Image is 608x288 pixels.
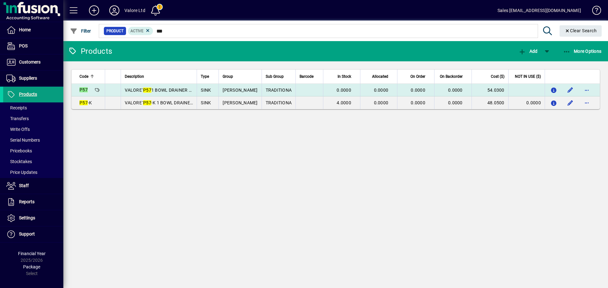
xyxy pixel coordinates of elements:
[70,28,91,34] span: Filter
[19,27,31,32] span: Home
[3,194,63,210] a: Reports
[374,100,389,105] span: 0.0000
[19,183,29,188] span: Staff
[565,85,575,95] button: Edit
[3,135,63,145] a: Serial Numbers
[223,88,257,93] span: [PERSON_NAME]
[3,22,63,38] a: Home
[84,5,104,16] button: Add
[6,170,37,175] span: Price Updates
[411,100,425,105] span: 0.0000
[79,100,92,105] span: -K
[560,25,602,37] button: Clear
[266,73,284,80] span: Sub Group
[18,251,46,256] span: Financial Year
[337,100,351,105] span: 4.0000
[497,5,581,15] div: Sales [EMAIL_ADDRESS][DOMAIN_NAME]
[79,73,101,80] div: Code
[6,116,29,121] span: Transfers
[327,73,357,80] div: In Stock
[79,100,88,105] em: P57
[561,46,603,57] button: More Options
[23,264,40,269] span: Package
[79,87,88,92] em: P57
[223,100,257,105] span: [PERSON_NAME]
[19,92,37,97] span: Products
[79,73,88,80] span: Code
[3,145,63,156] a: Pricebooks
[266,73,292,80] div: Sub Group
[3,156,63,167] a: Stocktakes
[3,70,63,86] a: Suppliers
[3,113,63,124] a: Transfers
[3,54,63,70] a: Customers
[125,88,218,93] span: VALORE` 1 BOWL DRAINER SINK 0.067m3
[6,159,32,164] span: Stocktakes
[128,27,153,35] mat-chip: Activation Status: Active
[143,100,151,105] em: P57
[517,46,539,57] button: Add
[582,85,592,95] button: More options
[448,100,463,105] span: 0.0000
[374,88,389,93] span: 0.0000
[19,199,35,204] span: Reports
[372,73,388,80] span: Allocated
[201,73,209,80] span: Type
[19,231,35,236] span: Support
[338,73,351,80] span: In Stock
[472,84,508,96] td: 54.0300
[565,28,597,33] span: Clear Search
[201,100,211,105] span: SINK
[3,178,63,194] a: Staff
[448,88,463,93] span: 0.0000
[563,49,602,54] span: More Options
[587,1,600,22] a: Knowledge Base
[266,88,292,93] span: TRADITIONA
[19,215,35,220] span: Settings
[3,167,63,178] a: Price Updates
[300,73,319,80] div: Barcode
[3,38,63,54] a: POS
[582,98,592,108] button: More options
[401,73,431,80] div: On Order
[130,29,143,33] span: Active
[19,76,37,81] span: Suppliers
[364,73,394,80] div: Allocated
[125,100,204,105] span: VALORE` -K 1 BOWL DRAINER SINK
[440,73,463,80] span: On Backorder
[6,105,27,110] span: Receipts
[438,73,468,80] div: On Backorder
[223,73,257,80] div: Group
[106,28,123,34] span: Product
[515,73,541,80] span: NOT IN USE ($)
[124,5,145,15] div: Valore Ltd
[68,46,112,56] div: Products
[472,96,508,109] td: 48.0500
[411,88,425,93] span: 0.0000
[518,49,537,54] span: Add
[491,73,504,80] span: Cost ($)
[201,73,215,80] div: Type
[143,88,151,93] em: P57
[6,138,40,143] span: Serial Numbers
[3,102,63,113] a: Receipts
[104,5,124,16] button: Profile
[125,73,144,80] span: Description
[223,73,233,80] span: Group
[6,127,30,132] span: Write Offs
[508,96,545,109] td: 0.0000
[68,25,93,37] button: Filter
[3,124,63,135] a: Write Offs
[201,88,211,93] span: SINK
[565,98,575,108] button: Edit
[300,73,313,80] span: Barcode
[19,59,41,64] span: Customers
[6,148,32,153] span: Pricebooks
[410,73,425,80] span: On Order
[19,43,28,48] span: POS
[125,73,193,80] div: Description
[3,226,63,242] a: Support
[266,100,292,105] span: TRADITIONA
[337,88,351,93] span: 0.0000
[3,210,63,226] a: Settings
